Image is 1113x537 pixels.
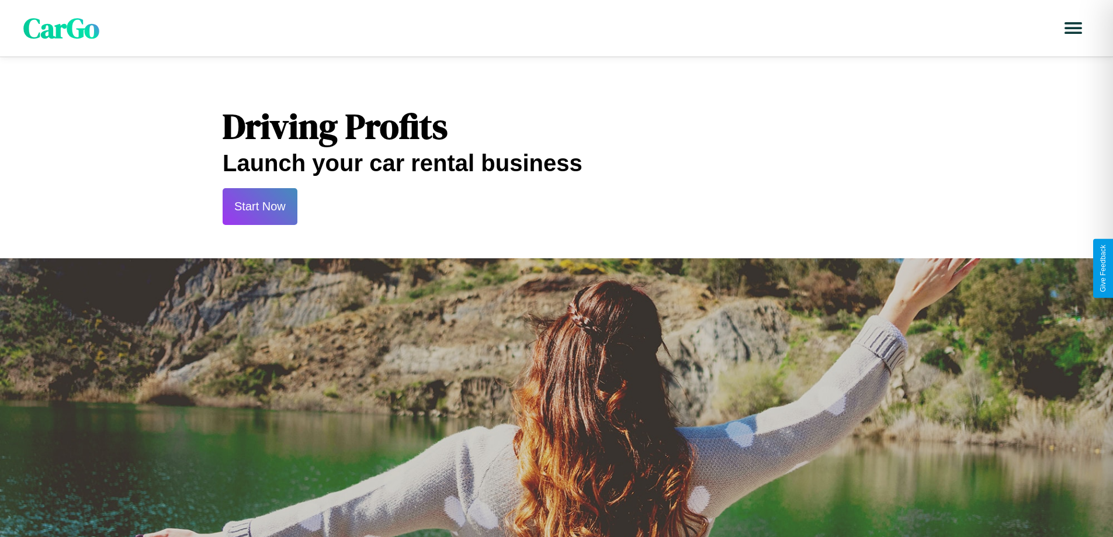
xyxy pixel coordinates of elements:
div: Give Feedback [1099,245,1107,292]
button: Start Now [223,188,297,225]
span: CarGo [23,9,99,47]
h1: Driving Profits [223,102,890,150]
button: Open menu [1057,12,1090,44]
h2: Launch your car rental business [223,150,890,176]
